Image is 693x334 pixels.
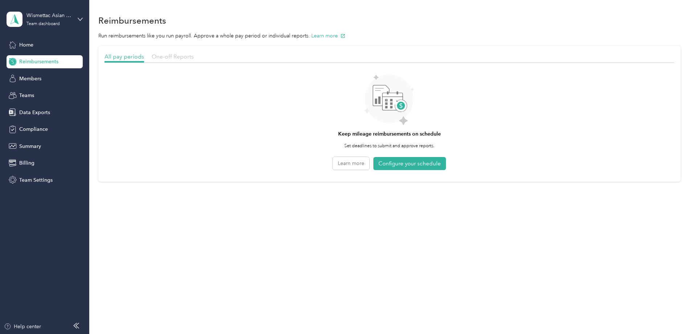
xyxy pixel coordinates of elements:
[344,143,434,149] p: Set deadlines to submit and approve reports.
[19,159,34,167] span: Billing
[26,22,60,26] div: Team dashboard
[19,142,41,150] span: Summary
[26,12,72,19] div: Wismettac Asian Foods
[19,92,34,99] span: Teams
[373,157,446,170] button: Configure your schedule
[338,130,441,138] h4: Keep mileage reimbursements on schedule
[19,58,58,65] span: Reimbursements
[104,53,144,60] span: All pay periods
[98,32,681,40] p: Run reimbursements like you run payroll. Approve a whole pay period or individual reports.
[311,32,345,40] button: Learn more
[19,125,48,133] span: Compliance
[98,17,166,24] h1: Reimbursements
[333,157,369,170] button: Learn more
[4,323,41,330] button: Help center
[19,176,53,184] span: Team Settings
[152,53,194,60] span: One-off Reports
[19,41,33,49] span: Home
[19,109,50,116] span: Data Exports
[652,293,693,334] iframe: Everlance-gr Chat Button Frame
[19,75,41,83] span: Members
